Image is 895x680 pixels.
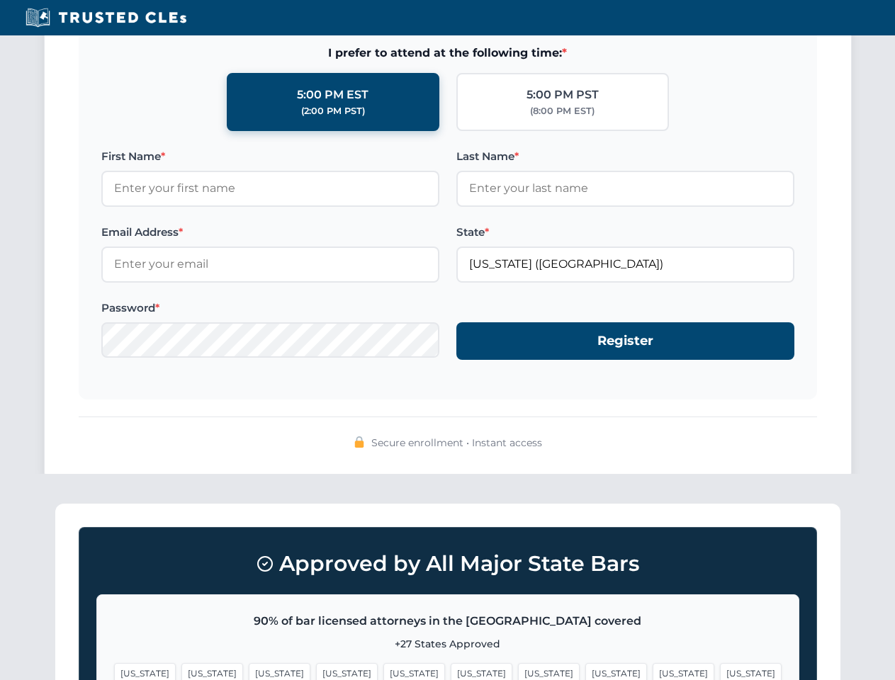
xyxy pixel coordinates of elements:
[456,246,794,282] input: Florida (FL)
[114,612,782,630] p: 90% of bar licensed attorneys in the [GEOGRAPHIC_DATA] covered
[101,300,439,317] label: Password
[297,86,368,104] div: 5:00 PM EST
[527,86,599,104] div: 5:00 PM PST
[456,322,794,360] button: Register
[530,104,595,118] div: (8:00 PM EST)
[101,171,439,206] input: Enter your first name
[456,148,794,165] label: Last Name
[301,104,365,118] div: (2:00 PM PST)
[456,171,794,206] input: Enter your last name
[371,435,542,450] span: Secure enrollment • Instant access
[96,545,799,583] h3: Approved by All Major State Bars
[114,636,782,652] p: +27 States Approved
[101,44,794,62] span: I prefer to attend at the following time:
[101,224,439,241] label: Email Address
[354,436,365,448] img: 🔒
[456,224,794,241] label: State
[21,7,191,28] img: Trusted CLEs
[101,246,439,282] input: Enter your email
[101,148,439,165] label: First Name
